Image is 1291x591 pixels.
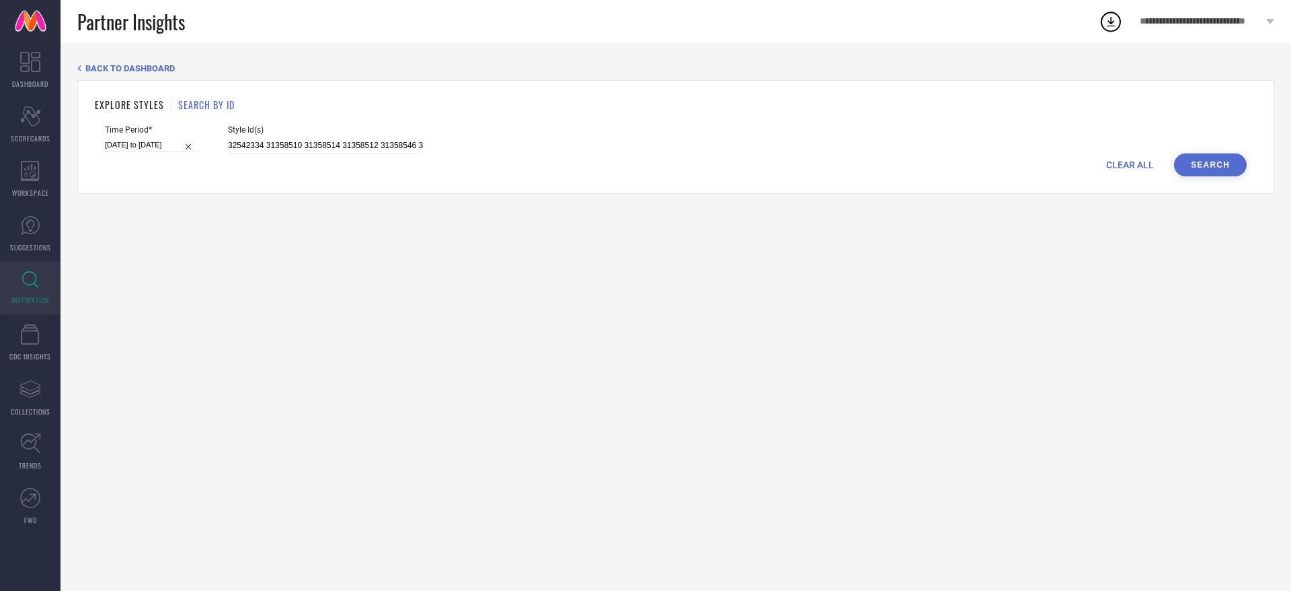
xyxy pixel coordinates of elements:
span: DASHBOARD [12,79,48,89]
span: BACK TO DASHBOARD [85,63,175,73]
span: CDC INSIGHTS [9,351,51,361]
button: Search [1174,153,1247,176]
div: Open download list [1099,9,1123,34]
input: Enter comma separated style ids e.g. 12345, 67890 [228,138,423,153]
span: WORKSPACE [12,188,49,198]
input: Select time period [105,138,198,152]
span: Partner Insights [77,8,185,36]
span: SUGGESTIONS [10,242,51,252]
span: TRENDS [19,460,42,471]
span: Style Id(s) [228,125,423,135]
span: INSPIRATION [11,295,49,305]
h1: EXPLORE STYLES [95,98,164,112]
h1: SEARCH BY ID [178,98,235,112]
span: COLLECTIONS [11,407,50,417]
span: CLEAR ALL [1106,160,1154,170]
span: SCORECARDS [11,133,50,143]
div: Back TO Dashboard [77,63,1274,73]
span: FWD [24,515,37,525]
span: Time Period* [105,125,198,135]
